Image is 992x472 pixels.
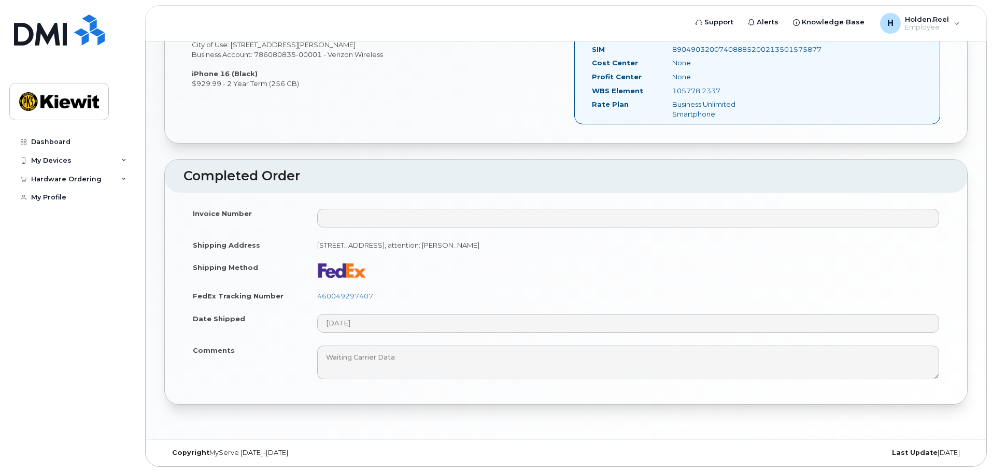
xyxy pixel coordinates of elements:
[193,291,284,301] label: FedEx Tracking Number
[947,427,984,464] iframe: Messenger Launcher
[786,12,872,33] a: Knowledge Base
[193,263,258,273] label: Shipping Method
[664,99,777,119] div: Business Unlimited Smartphone
[664,72,777,82] div: None
[873,13,967,34] div: Holden.Reel
[892,449,938,456] strong: Last Update
[664,45,777,54] div: 89049032007408885200213501575877
[183,169,948,183] h2: Completed Order
[172,449,209,456] strong: Copyright
[164,449,432,457] div: MyServe [DATE]–[DATE]
[741,12,786,33] a: Alerts
[193,240,260,250] label: Shipping Address
[664,58,777,68] div: None
[183,11,566,89] div: Holden Reel City of Use: [STREET_ADDRESS][PERSON_NAME] Business Account: 786080835-00001 - Verizo...
[688,12,741,33] a: Support
[192,69,258,78] strong: iPhone 16 (Black)
[308,234,948,256] td: [STREET_ADDRESS], attention: [PERSON_NAME]
[317,346,939,380] textarea: Waiting Carrier Data
[592,86,643,96] label: WBS Element
[592,72,642,82] label: Profit Center
[905,23,949,32] span: Employee
[664,86,777,96] div: 105778.2337
[193,346,235,355] label: Comments
[193,209,252,219] label: Invoice Number
[757,17,778,27] span: Alerts
[317,263,367,278] img: fedex-bc01427081be8802e1fb5a1adb1132915e58a0589d7a9405a0dcbe1127be6add.png
[700,449,968,457] div: [DATE]
[592,45,605,54] label: SIM
[592,99,629,109] label: Rate Plan
[887,17,894,30] span: H
[592,58,638,68] label: Cost Center
[193,314,245,324] label: Date Shipped
[905,15,949,23] span: Holden.Reel
[802,17,865,27] span: Knowledge Base
[317,292,373,300] a: 460049297407
[704,17,733,27] span: Support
